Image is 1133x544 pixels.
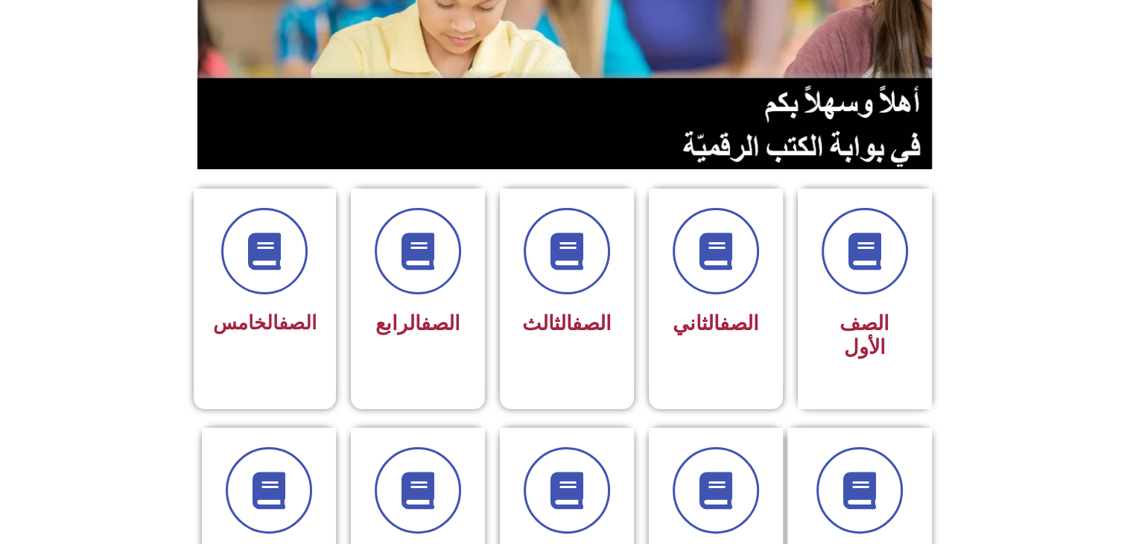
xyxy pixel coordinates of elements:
[720,311,759,335] a: الصف
[279,311,317,334] a: الصف
[673,311,759,335] span: الثاني
[522,311,612,335] span: الثالث
[421,311,460,335] a: الصف
[213,311,317,334] span: الخامس
[375,311,460,335] span: الرابع
[840,311,889,359] span: الصف الأول
[572,311,612,335] a: الصف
